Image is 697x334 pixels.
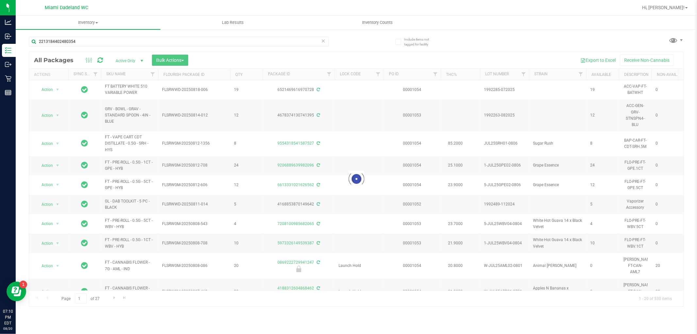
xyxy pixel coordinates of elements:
inline-svg: Outbound [5,61,11,68]
inline-svg: Reports [5,89,11,96]
iframe: Resource center unread badge [19,281,27,289]
a: Lab Results [160,16,305,29]
span: Inventory [16,20,160,26]
span: Hi, [PERSON_NAME]! [642,5,685,10]
p: 07:10 PM EDT [3,308,13,326]
p: 08/20 [3,326,13,331]
a: Inventory Counts [305,16,450,29]
inline-svg: Retail [5,75,11,82]
span: Inventory Counts [354,20,402,26]
inline-svg: Analytics [5,19,11,26]
inline-svg: Inbound [5,33,11,40]
span: Clear [321,37,326,45]
iframe: Resource center [7,282,26,301]
span: Include items not tagged for facility [404,37,437,47]
span: Lab Results [213,20,253,26]
inline-svg: Inventory [5,47,11,54]
span: Miami Dadeland WC [45,5,89,10]
a: Inventory [16,16,160,29]
input: Search Package ID, Item Name, SKU, Lot or Part Number... [29,37,329,46]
